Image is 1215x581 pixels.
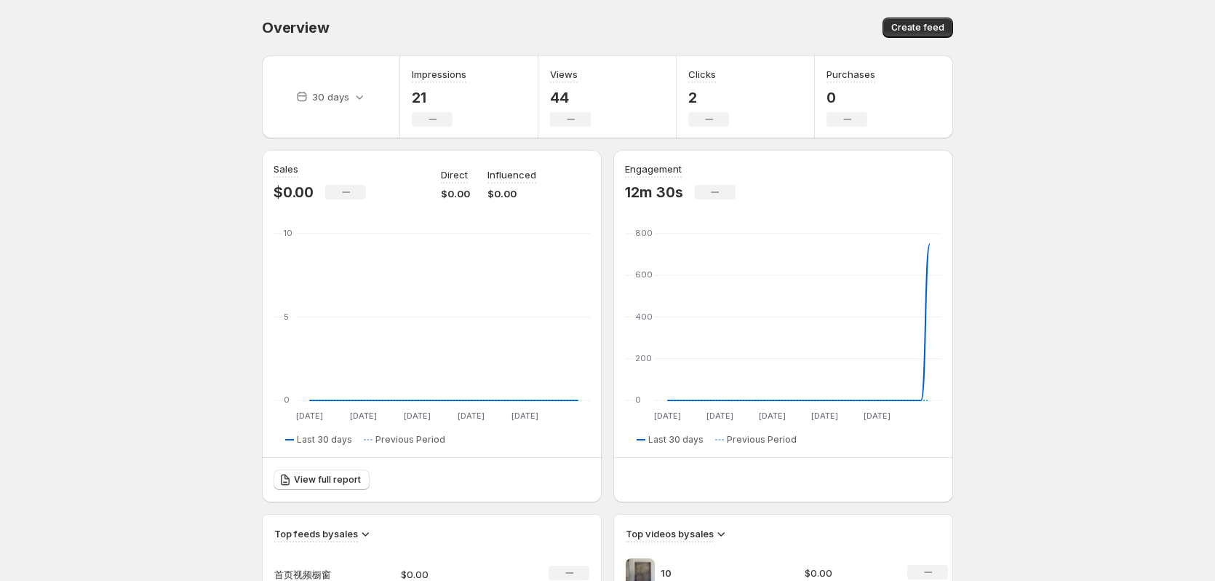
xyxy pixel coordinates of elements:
button: Create feed [883,17,953,38]
text: 0 [284,395,290,405]
text: [DATE] [458,411,485,421]
span: Last 30 days [648,434,704,446]
text: 10 [284,228,292,238]
p: $0.00 [487,186,536,201]
text: 200 [635,353,652,363]
h3: Clicks [688,67,716,82]
text: 5 [284,312,289,322]
text: [DATE] [511,411,538,421]
p: $0.00 [274,183,314,201]
text: [DATE] [706,411,733,421]
p: 0 [826,89,875,106]
h3: Purchases [826,67,875,82]
p: 10 [661,566,770,580]
span: Last 30 days [297,434,352,446]
h3: Engagement [625,162,682,176]
text: [DATE] [811,411,838,421]
h3: Top videos by sales [626,526,714,541]
h3: Sales [274,162,298,176]
p: 44 [550,89,591,106]
text: [DATE] [759,411,786,421]
h3: Top feeds by sales [274,526,358,541]
p: 21 [412,89,466,106]
text: [DATE] [296,411,323,421]
p: $0.00 [441,186,470,201]
text: [DATE] [350,411,377,421]
p: 30 days [312,90,349,104]
p: 2 [688,89,729,106]
span: Overview [262,19,329,36]
text: 400 [635,312,653,322]
h3: Impressions [412,67,466,82]
h3: Views [550,67,578,82]
span: Previous Period [727,434,797,446]
text: 800 [635,228,653,238]
a: View full report [274,470,370,490]
text: [DATE] [654,411,681,421]
p: Direct [441,167,468,182]
span: Create feed [891,22,944,33]
text: 0 [635,395,641,405]
p: $0.00 [805,566,891,580]
p: 12m 30s [625,183,683,201]
span: View full report [294,474,361,486]
text: [DATE] [404,411,431,421]
text: 600 [635,269,653,280]
span: Previous Period [375,434,445,446]
text: [DATE] [864,411,891,421]
p: Influenced [487,167,536,182]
